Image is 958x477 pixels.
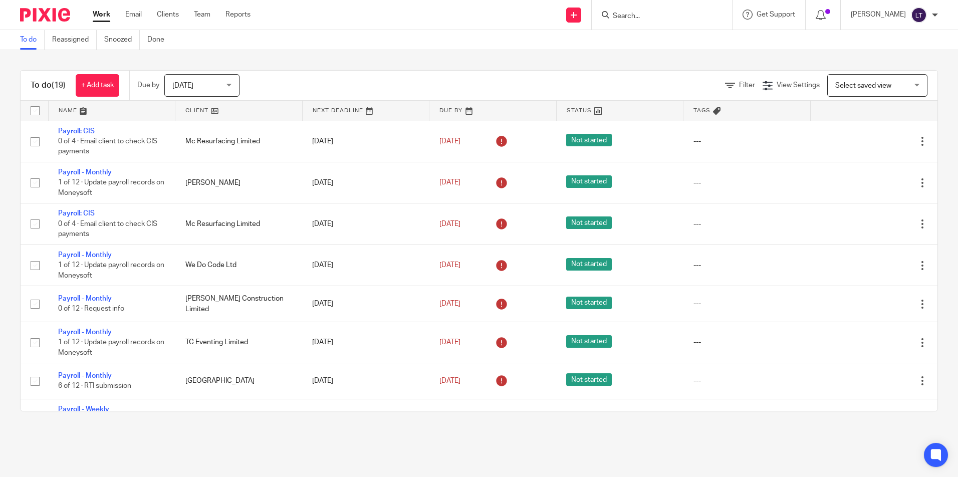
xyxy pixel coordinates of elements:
[58,406,109,413] a: Payroll - Weekly
[147,30,172,50] a: Done
[175,245,303,286] td: We Do Code Ltd
[194,10,210,20] a: Team
[93,10,110,20] a: Work
[851,10,906,20] p: [PERSON_NAME]
[20,30,45,50] a: To do
[693,219,801,229] div: ---
[757,11,795,18] span: Get Support
[58,220,157,238] span: 0 of 4 · Email client to check CIS payments
[566,335,612,348] span: Not started
[58,179,164,197] span: 1 of 12 · Update payroll records on Moneysoft
[58,169,112,176] a: Payroll - Monthly
[104,30,140,50] a: Snoozed
[302,399,429,440] td: [DATE]
[693,136,801,146] div: ---
[693,108,710,113] span: Tags
[835,82,891,89] span: Select saved view
[175,203,303,245] td: Mc Resurfacing Limited
[693,376,801,386] div: ---
[58,306,124,313] span: 0 of 12 · Request info
[693,178,801,188] div: ---
[439,179,460,186] span: [DATE]
[137,80,159,90] p: Due by
[31,80,66,91] h1: To do
[20,8,70,22] img: Pixie
[58,252,112,259] a: Payroll - Monthly
[439,377,460,384] span: [DATE]
[58,262,164,279] span: 1 of 12 · Update payroll records on Moneysoft
[566,258,612,271] span: Not started
[566,175,612,188] span: Not started
[52,30,97,50] a: Reassigned
[175,363,303,399] td: [GEOGRAPHIC_DATA]
[58,138,157,155] span: 0 of 4 · Email client to check CIS payments
[175,322,303,363] td: TC Eventing Limited
[439,262,460,269] span: [DATE]
[302,121,429,162] td: [DATE]
[175,286,303,322] td: [PERSON_NAME] Construction Limited
[566,297,612,309] span: Not started
[225,10,251,20] a: Reports
[58,295,112,302] a: Payroll - Monthly
[566,216,612,229] span: Not started
[76,74,119,97] a: + Add task
[612,12,702,21] input: Search
[302,322,429,363] td: [DATE]
[302,162,429,203] td: [DATE]
[777,82,820,89] span: View Settings
[58,339,164,356] span: 1 of 12 · Update payroll records on Moneysoft
[439,220,460,227] span: [DATE]
[58,372,112,379] a: Payroll - Monthly
[175,162,303,203] td: [PERSON_NAME]
[302,286,429,322] td: [DATE]
[302,363,429,399] td: [DATE]
[302,245,429,286] td: [DATE]
[566,373,612,386] span: Not started
[739,82,755,89] span: Filter
[175,399,303,440] td: Manclad Ltd
[125,10,142,20] a: Email
[175,121,303,162] td: Mc Resurfacing Limited
[302,203,429,245] td: [DATE]
[157,10,179,20] a: Clients
[693,299,801,309] div: ---
[439,339,460,346] span: [DATE]
[58,383,131,390] span: 6 of 12 · RTI submission
[172,82,193,89] span: [DATE]
[52,81,66,89] span: (19)
[693,260,801,270] div: ---
[693,337,801,347] div: ---
[58,128,95,135] a: Payroll: CIS
[911,7,927,23] img: svg%3E
[439,138,460,145] span: [DATE]
[58,210,95,217] a: Payroll: CIS
[58,329,112,336] a: Payroll - Monthly
[439,300,460,307] span: [DATE]
[566,134,612,146] span: Not started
